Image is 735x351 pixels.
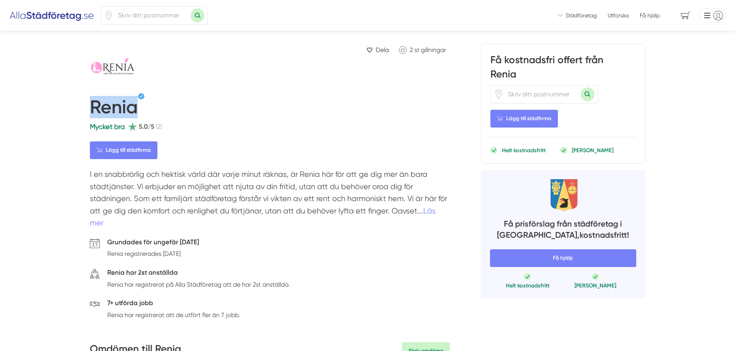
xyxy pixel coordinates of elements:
p: I en snabbrörlig och hektisk värld där varje minut räknas, är Renia här för att ge dig mer än bar... [90,168,450,233]
h5: 7+ utförda jobb [107,298,240,310]
p: Renia registrerades [DATE] [107,249,199,259]
span: (2) [156,122,162,131]
: Lägg till städfirma [490,110,558,128]
h5: Grundades för ungefär [DATE] [107,237,199,249]
span: Klicka för att använda din position. [494,89,504,99]
button: Sök med postnummer [581,87,595,101]
h5: Renia har 2st anställda [107,267,290,280]
span: Mycket bra [90,123,125,131]
span: navigation-cart [675,9,696,22]
h1: Renia [90,96,138,121]
svg: Pin / Karta [104,11,113,20]
svg: Pin / Karta [494,89,504,99]
span: Städföretag [566,12,597,19]
input: Skriv ditt postnummer [113,7,191,24]
p: Renia har registrerat att de utfört fler än 7 jobb. [107,310,240,320]
span: Få hjälp [640,12,660,19]
span: Klicka för att använda din position. [104,11,113,20]
p: Renia har registrerat på Alla Städföretag att de har 2st anställda. [107,280,290,289]
span: Få hjälp [490,249,636,267]
p: Helt kostnadsfritt [506,282,549,289]
span: 5.0/5 [139,122,154,131]
img: Alla Städföretag [9,9,94,22]
a: Utforska [608,12,629,19]
button: Sök med postnummer [191,8,204,22]
: Lägg till städfirma [90,141,157,159]
a: Dela [363,44,392,56]
h3: Få kostnadsfri offert från Renia [490,53,636,85]
span: st gillningar [414,46,446,54]
span: 2 [410,46,413,54]
a: Klicka för att gilla Renia [395,44,450,56]
h4: Få prisförslag från städföretag i [GEOGRAPHIC_DATA], kostnadsfritt! [490,218,636,243]
img: Logotyp Renia [90,44,175,90]
p: [PERSON_NAME] [574,282,616,289]
p: Helt kostnadsfritt [502,146,546,154]
span: Verifierat av Mary Grafling [138,93,145,100]
input: Skriv ditt postnummer [504,86,581,103]
span: Dela [376,45,389,55]
p: [PERSON_NAME] [572,146,613,154]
